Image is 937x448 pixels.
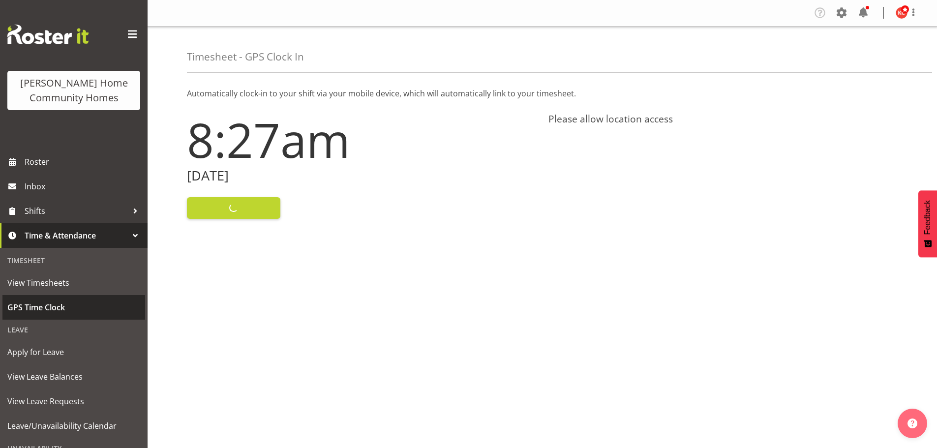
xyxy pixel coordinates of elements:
[2,340,145,364] a: Apply for Leave
[2,364,145,389] a: View Leave Balances
[896,7,907,19] img: kirsty-crossley8517.jpg
[7,418,140,433] span: Leave/Unavailability Calendar
[25,179,143,194] span: Inbox
[2,270,145,295] a: View Timesheets
[25,204,128,218] span: Shifts
[25,228,128,243] span: Time & Attendance
[17,76,130,105] div: [PERSON_NAME] Home Community Homes
[2,414,145,438] a: Leave/Unavailability Calendar
[187,168,537,183] h2: [DATE]
[7,369,140,384] span: View Leave Balances
[918,190,937,257] button: Feedback - Show survey
[7,394,140,409] span: View Leave Requests
[187,113,537,166] h1: 8:27am
[2,320,145,340] div: Leave
[548,113,898,125] h4: Please allow location access
[7,275,140,290] span: View Timesheets
[187,51,304,62] h4: Timesheet - GPS Clock In
[923,200,932,235] span: Feedback
[2,389,145,414] a: View Leave Requests
[7,25,89,44] img: Rosterit website logo
[907,418,917,428] img: help-xxl-2.png
[187,88,898,99] p: Automatically clock-in to your shift via your mobile device, which will automatically link to you...
[7,300,140,315] span: GPS Time Clock
[7,345,140,359] span: Apply for Leave
[2,295,145,320] a: GPS Time Clock
[25,154,143,169] span: Roster
[2,250,145,270] div: Timesheet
